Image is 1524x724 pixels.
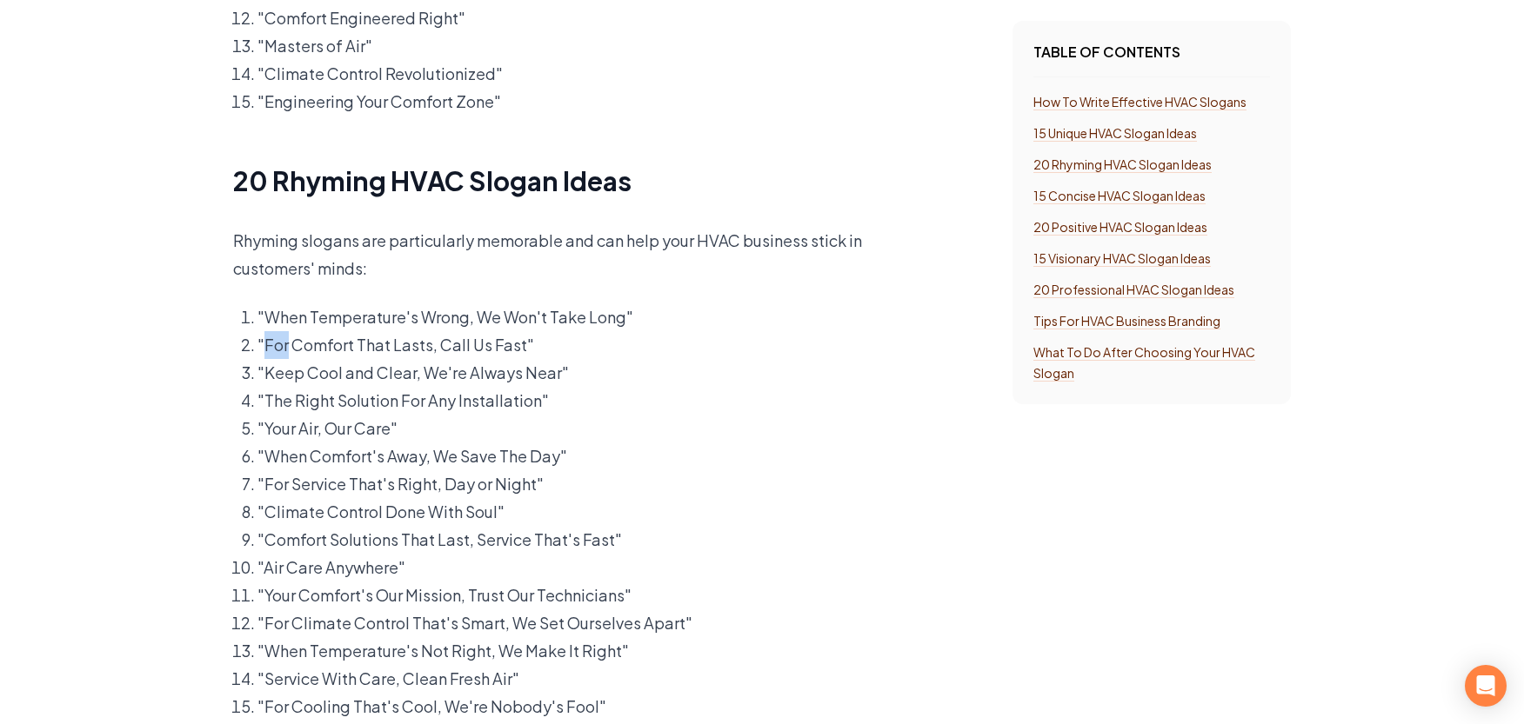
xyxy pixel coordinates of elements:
a: 20 Positive HVAC Slogan Ideas [1033,219,1207,236]
p: "For Comfort That Lasts, Call Us Fast" [257,331,874,359]
a: What To Do After Choosing Your HVAC Slogan [1033,344,1255,382]
a: Tips For HVAC Business Branding [1033,313,1220,329]
a: 15 Concise HVAC Slogan Ideas [1033,188,1206,204]
p: "For Cooling That's Cool, We're Nobody's Fool" [257,693,874,721]
p: "Your Air, Our Care" [257,415,874,442]
p: "Service With Care, Clean Fresh Air" [257,665,874,693]
p: "When Comfort's Away, We Save The Day" [257,442,874,470]
p: "Masters of Air" [257,32,874,60]
p: "Comfort Solutions That Last, Service That's Fast" [257,526,874,554]
a: 20 Rhyming HVAC Slogan Ideas [1033,156,1212,173]
p: "When Temperature's Not Right, We Make It Right" [257,637,874,665]
p: "Keep Cool and Clear, We're Always Near" [257,359,874,387]
div: Open Intercom Messenger [1465,665,1507,707]
p: "Engineering Your Comfort Zone" [257,88,874,116]
p: "When Temperature's Wrong, We Won't Take Long" [257,303,874,331]
a: 15 Unique HVAC Slogan Ideas [1033,125,1197,142]
h4: Table of contents [1033,42,1270,63]
p: Rhyming slogans are particularly memorable and can help your HVAC business stick in customers' mi... [233,227,874,282]
p: "Comfort Engineered Right" [257,4,874,32]
p: "The Right Solution For Any Installation" [257,387,874,415]
p: "Climate Control Revolutionized" [257,60,874,88]
p: "Climate Control Done With Soul" [257,498,874,526]
p: "Air Care Anywhere" [257,554,874,581]
a: 20 Professional HVAC Slogan Ideas [1033,282,1234,298]
p: "For Climate Control That's Smart, We Set Ourselves Apart" [257,609,874,637]
a: 15 Visionary HVAC Slogan Ideas [1033,250,1211,267]
a: How To Write Effective HVAC Slogans [1033,94,1247,110]
b: 20 Rhyming HVAC Slogan Ideas [233,164,632,197]
p: "For Service That's Right, Day or Night" [257,470,874,498]
p: "Your Comfort's Our Mission, Trust Our Technicians" [257,581,874,609]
